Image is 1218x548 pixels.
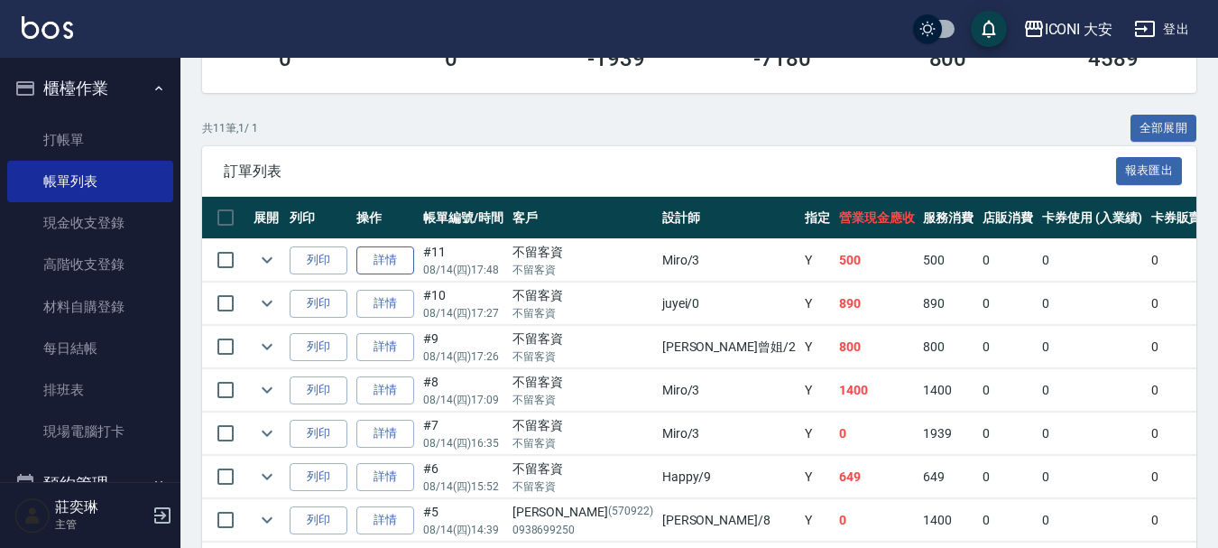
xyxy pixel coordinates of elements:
td: 890 [918,283,978,325]
h3: 4589 [1088,46,1139,71]
td: 0 [1038,413,1147,455]
td: 500 [918,239,978,282]
a: 詳情 [356,463,414,491]
td: [PERSON_NAME] /8 [658,499,800,542]
td: Y [800,239,835,282]
td: 0 [978,283,1038,325]
button: 列印 [290,290,347,318]
a: 詳情 [356,333,414,361]
th: 操作 [352,197,419,239]
td: #10 [419,283,508,325]
th: 指定 [800,197,835,239]
td: 0 [978,413,1038,455]
td: #11 [419,239,508,282]
p: 不留客資 [512,262,653,278]
td: 1400 [835,369,919,412]
td: 649 [918,456,978,498]
span: 訂單列表 [224,163,1116,181]
td: #9 [419,326,508,368]
p: 不留客資 [512,305,653,321]
button: expand row [254,420,281,447]
td: 800 [835,326,919,368]
p: 08/14 (四) 17:27 [423,305,503,321]
th: 客戶 [508,197,658,239]
td: #8 [419,369,508,412]
td: Y [800,369,835,412]
p: 0938699250 [512,522,653,538]
td: 0 [835,413,919,455]
button: 登出 [1127,13,1196,46]
div: 不留客資 [512,416,653,435]
th: 服務消費 [918,197,978,239]
td: 1400 [918,499,978,542]
button: 列印 [290,333,347,361]
button: 列印 [290,246,347,274]
p: 不留客資 [512,348,653,365]
div: ICONI 大安 [1045,18,1113,41]
a: 詳情 [356,290,414,318]
p: 08/14 (四) 17:09 [423,392,503,408]
td: Miro /3 [658,413,800,455]
p: 不留客資 [512,478,653,495]
p: 08/14 (四) 15:52 [423,478,503,495]
td: 890 [835,283,919,325]
button: expand row [254,246,281,274]
p: 共 11 筆, 1 / 1 [202,120,258,136]
a: 高階收支登錄 [7,244,173,285]
h3: -7180 [753,46,811,71]
button: 列印 [290,376,347,404]
button: 報表匯出 [1116,157,1183,185]
button: 全部展開 [1130,115,1197,143]
td: 500 [835,239,919,282]
h3: -1939 [587,46,645,71]
button: 列印 [290,420,347,448]
td: #6 [419,456,508,498]
a: 打帳單 [7,119,173,161]
td: #5 [419,499,508,542]
h3: 800 [929,46,967,71]
th: 設計師 [658,197,800,239]
h3: 0 [279,46,291,71]
a: 詳情 [356,506,414,534]
p: 不留客資 [512,392,653,408]
p: 不留客資 [512,435,653,451]
h5: 莊奕琳 [55,498,147,516]
a: 詳情 [356,420,414,448]
td: Y [800,456,835,498]
th: 營業現金應收 [835,197,919,239]
td: 0 [835,499,919,542]
a: 詳情 [356,246,414,274]
p: (570922) [608,503,653,522]
a: 詳情 [356,376,414,404]
div: [PERSON_NAME] [512,503,653,522]
td: juyei /0 [658,283,800,325]
p: 08/14 (四) 14:39 [423,522,503,538]
td: 800 [918,326,978,368]
a: 現金收支登錄 [7,202,173,244]
td: 0 [1038,369,1147,412]
th: 展開 [249,197,285,239]
td: 1400 [918,369,978,412]
td: 0 [978,239,1038,282]
td: 0 [978,499,1038,542]
td: 649 [835,456,919,498]
th: 店販消費 [978,197,1038,239]
button: expand row [254,333,281,360]
th: 列印 [285,197,352,239]
p: 08/14 (四) 16:35 [423,435,503,451]
td: 0 [978,369,1038,412]
a: 排班表 [7,369,173,411]
td: 0 [978,326,1038,368]
div: 不留客資 [512,330,653,348]
button: 櫃檯作業 [7,65,173,112]
h3: 0 [445,46,457,71]
td: Miro /3 [658,239,800,282]
button: 列印 [290,463,347,491]
td: #7 [419,413,508,455]
a: 現場電腦打卡 [7,411,173,452]
td: 0 [1038,239,1147,282]
button: expand row [254,463,281,490]
button: expand row [254,506,281,534]
td: Miro /3 [658,369,800,412]
td: Y [800,283,835,325]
